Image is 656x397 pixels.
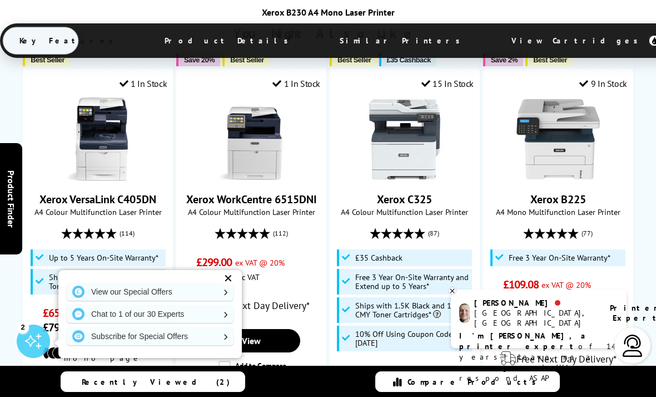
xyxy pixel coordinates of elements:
[182,207,320,217] span: A4 Colour Multifunction Laser Printer
[355,253,402,262] span: £35 Cashback
[503,277,539,292] span: £109.08
[148,27,311,54] span: Product Details
[3,27,136,54] span: Key Features
[355,301,469,319] span: Ships with 1.5K Black and 1K CMY Toner Cartridges*
[428,223,439,244] span: (87)
[459,331,589,351] b: I'm [PERSON_NAME], a printer expert
[186,192,317,207] a: Xerox WorkCentre 6515DNI
[363,172,446,183] a: Xerox C325
[474,298,596,308] div: [PERSON_NAME]
[459,331,618,384] p: of 14 years! Leave me a message and I'll respond ASAP
[622,335,644,357] img: user-headset-light.svg
[67,327,233,345] a: Subscribe for Special Offers
[474,308,596,328] div: [GEOGRAPHIC_DATA], [GEOGRAPHIC_DATA]
[220,271,236,286] div: ✕
[210,97,293,181] img: Xerox WorkCentre 6515DNI
[363,97,446,181] img: Xerox C325
[516,172,600,183] a: Xerox B225
[459,303,470,323] img: ashley-livechat.png
[196,255,232,269] span: £299.00
[273,223,288,244] span: (112)
[82,377,230,387] span: Recently Viewed (2)
[272,78,320,89] div: 1 In Stock
[375,371,560,392] a: Compare Products
[49,253,158,262] span: Up to 5 Years On-Site Warranty*
[49,273,163,291] span: Ships with 2k Colour & 3k Black Toner*
[56,172,140,183] a: Xerox VersaLink C405DN
[336,207,474,217] span: A4 Colour Multifunction Laser Printer
[43,320,79,335] span: £790.80
[56,97,140,181] img: Xerox VersaLink C405DN
[582,223,593,244] span: (77)
[17,321,29,333] div: 2
[388,365,438,375] span: ex VAT @ 20%
[29,207,167,217] span: A4 Colour Multifunction Laser Printer
[489,207,627,217] span: A4 Mono Multifunction Laser Printer
[120,223,135,244] span: (114)
[218,361,286,373] label: Add to Compare
[235,257,285,268] span: ex VAT @ 20%
[377,192,432,207] a: Xerox C325
[355,273,469,291] span: Free 3 Year On-Site Warranty and Extend up to 5 Years*
[182,290,320,321] div: modal_delivery
[421,78,474,89] div: 15 In Stock
[6,170,17,227] span: Product Finder
[67,283,233,301] a: View our Special Offers
[235,272,260,282] span: inc VAT
[355,330,469,347] span: 10% Off Using Coupon Code [DATE]
[509,253,610,262] span: Free 3 Year On-Site Warranty*
[210,172,293,183] a: Xerox WorkCentre 6515DNI
[323,27,483,54] span: Similar Printers
[530,192,586,207] a: Xerox B225
[202,329,300,352] a: View
[120,78,167,89] div: 1 In Stock
[407,377,542,387] span: Compare Products
[350,362,386,377] span: £305.00
[43,306,79,320] span: £659.00
[61,371,245,392] a: Recently Viewed (2)
[67,305,233,323] a: Chat to 1 of our 30 Experts
[579,78,627,89] div: 9 In Stock
[541,280,591,290] span: ex VAT @ 20%
[516,97,600,181] img: Xerox B225
[39,192,156,207] a: Xerox VersaLink C405DN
